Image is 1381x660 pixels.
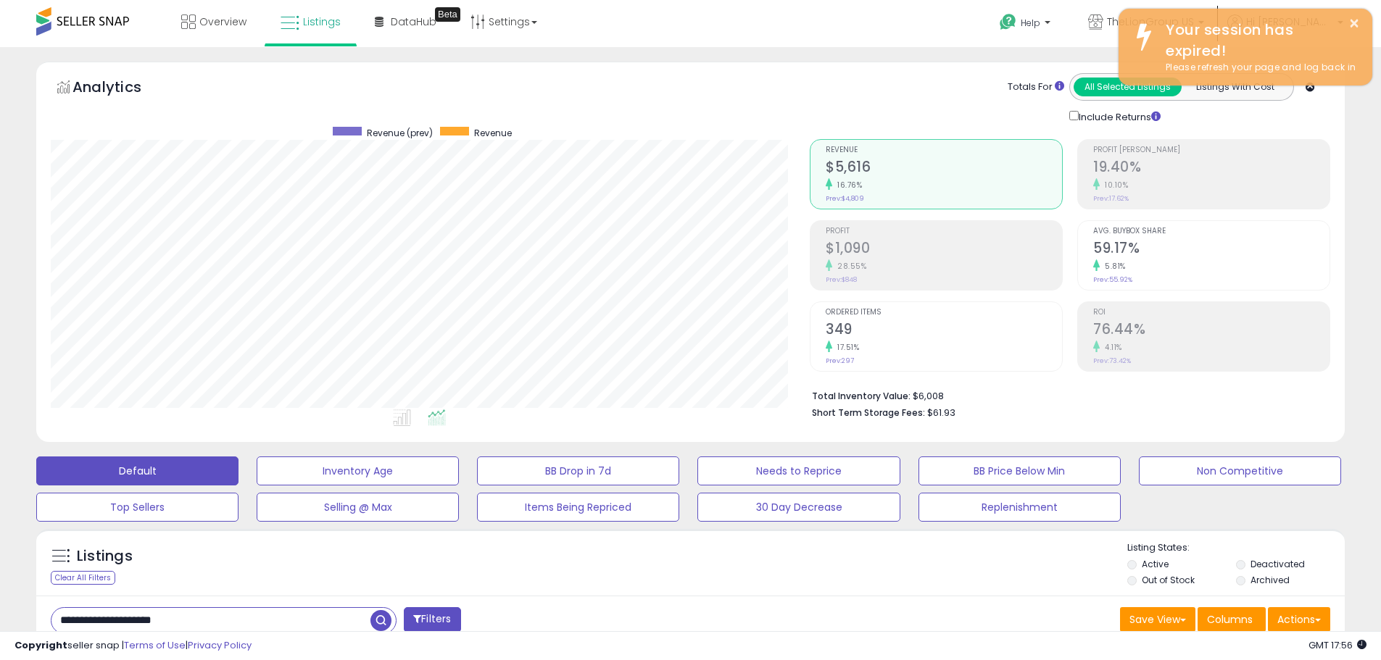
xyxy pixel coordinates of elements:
[367,127,433,139] span: Revenue (prev)
[1093,321,1330,341] h2: 76.44%
[1093,159,1330,178] h2: 19.40%
[477,493,679,522] button: Items Being Repriced
[826,159,1062,178] h2: $5,616
[124,638,186,652] a: Terms of Use
[36,456,239,485] button: Default
[999,13,1017,31] i: Get Help
[988,2,1065,47] a: Help
[826,275,857,284] small: Prev: $848
[826,309,1062,317] span: Ordered Items
[1268,607,1330,632] button: Actions
[72,77,170,101] h5: Analytics
[826,194,864,203] small: Prev: $4,809
[1309,638,1367,652] span: 2025-10-9 17:56 GMT
[1093,146,1330,154] span: Profit [PERSON_NAME]
[927,406,955,419] span: $61.93
[1251,558,1305,570] label: Deactivated
[1155,61,1361,75] div: Please refresh your page and log back in
[14,639,252,653] div: seller snap | |
[1100,180,1128,191] small: 10.10%
[1251,574,1290,586] label: Archived
[826,356,854,365] small: Prev: 297
[14,638,67,652] strong: Copyright
[36,493,239,522] button: Top Sellers
[1093,356,1131,365] small: Prev: 73.42%
[404,607,460,632] button: Filters
[1142,574,1195,586] label: Out of Stock
[1107,14,1194,29] span: TheLionGroup US
[188,638,252,652] a: Privacy Policy
[257,493,459,522] button: Selling @ Max
[812,386,1319,404] li: $6,008
[1142,558,1169,570] label: Active
[1100,342,1122,353] small: 4.11%
[1093,194,1129,203] small: Prev: 17.62%
[812,390,911,402] b: Total Inventory Value:
[1093,240,1330,259] h2: 59.17%
[1181,78,1289,96] button: Listings With Cost
[1198,607,1266,632] button: Columns
[832,342,859,353] small: 17.51%
[435,7,460,22] div: Tooltip anchor
[812,406,925,419] b: Short Term Storage Fees:
[303,14,341,29] span: Listings
[257,456,459,485] button: Inventory Age
[697,456,900,485] button: Needs to Reprice
[826,240,1062,259] h2: $1,090
[918,493,1121,522] button: Replenishment
[199,14,246,29] span: Overview
[1139,456,1341,485] button: Non Competitive
[826,227,1062,235] span: Profit
[1008,80,1064,94] div: Totals For
[697,493,900,522] button: 30 Day Decrease
[918,456,1121,485] button: BB Price Below Min
[477,456,679,485] button: BB Drop in 7d
[832,261,866,272] small: 28.55%
[1093,309,1330,317] span: ROI
[1348,14,1360,33] button: ×
[1093,227,1330,235] span: Avg. Buybox Share
[1120,607,1195,632] button: Save View
[1100,261,1126,272] small: 5.81%
[1093,275,1132,284] small: Prev: 55.92%
[1021,17,1040,29] span: Help
[826,146,1062,154] span: Revenue
[1074,78,1182,96] button: All Selected Listings
[391,14,436,29] span: DataHub
[77,546,133,567] h5: Listings
[826,321,1062,341] h2: 349
[832,180,862,191] small: 16.76%
[1155,20,1361,61] div: Your session has expired!
[51,571,115,585] div: Clear All Filters
[1207,612,1253,627] span: Columns
[474,127,512,139] span: Revenue
[1058,108,1178,125] div: Include Returns
[1127,541,1345,555] p: Listing States:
